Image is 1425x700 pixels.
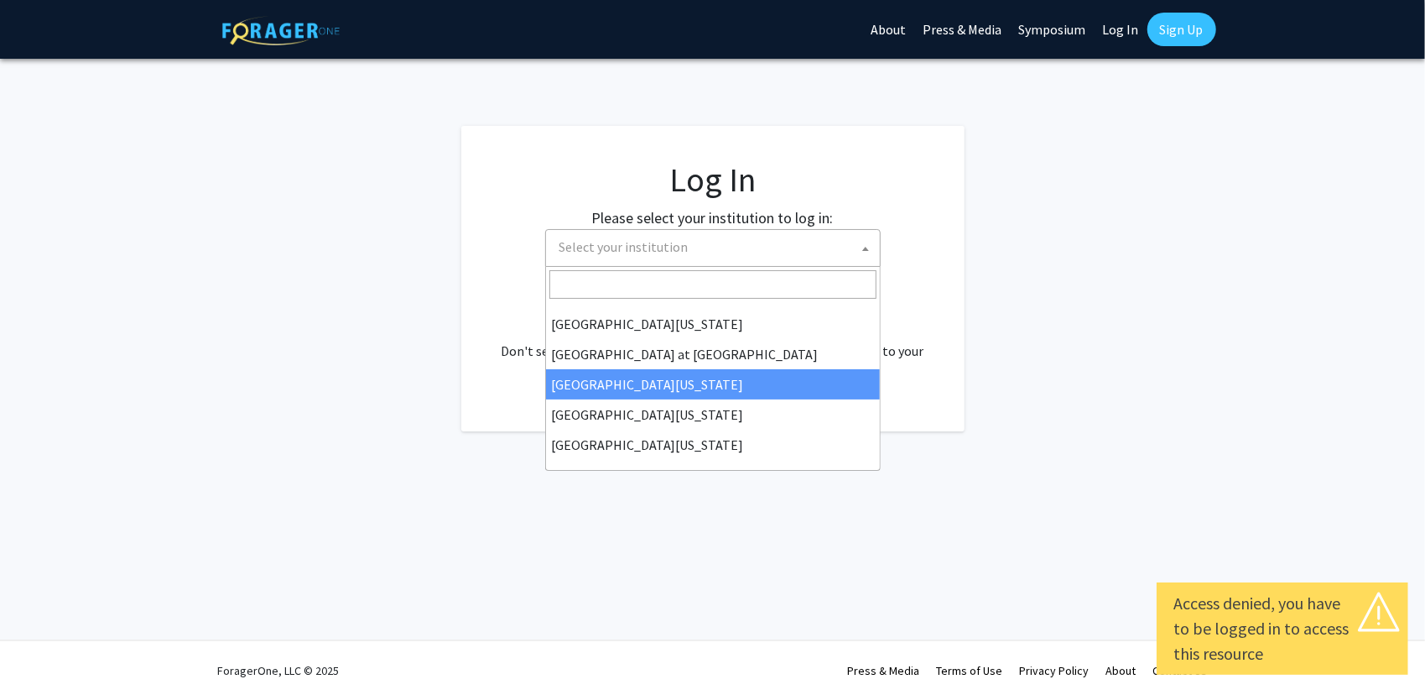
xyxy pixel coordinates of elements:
[546,369,880,400] li: [GEOGRAPHIC_DATA][US_STATE]
[218,641,340,700] div: ForagerOne, LLC © 2025
[13,624,71,687] iframe: Chat
[495,159,931,200] h1: Log In
[546,430,880,460] li: [GEOGRAPHIC_DATA][US_STATE]
[545,229,881,267] span: Select your institution
[1106,663,1136,678] a: About
[1020,663,1090,678] a: Privacy Policy
[559,238,689,255] span: Select your institution
[553,230,880,264] span: Select your institution
[546,309,880,339] li: [GEOGRAPHIC_DATA][US_STATE]
[222,16,340,45] img: ForagerOne Logo
[495,300,931,381] div: No account? . Don't see your institution? about bringing ForagerOne to your institution.
[546,460,880,490] li: [PERSON_NAME][GEOGRAPHIC_DATA]
[1147,13,1216,46] a: Sign Up
[937,663,1003,678] a: Terms of Use
[848,663,920,678] a: Press & Media
[1173,591,1391,666] div: Access denied, you have to be logged in to access this resource
[546,400,880,430] li: [GEOGRAPHIC_DATA][US_STATE]
[549,270,876,299] input: Search
[592,206,834,229] label: Please select your institution to log in:
[546,339,880,369] li: [GEOGRAPHIC_DATA] at [GEOGRAPHIC_DATA]
[1153,663,1208,678] a: Contact Us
